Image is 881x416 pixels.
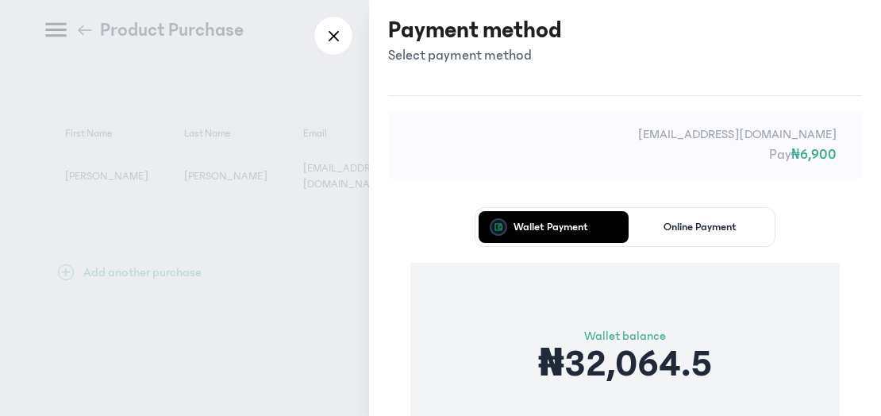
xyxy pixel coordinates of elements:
p: Online Payment [664,221,737,233]
p: Pay [414,144,837,166]
button: Wallet Payment [479,211,622,243]
h3: Payment method [388,16,562,44]
p: ₦32,064.5 [538,345,712,383]
p: Wallet balance [538,326,712,345]
span: ₦6,900 [791,147,837,163]
p: [EMAIL_ADDRESS][DOMAIN_NAME] [414,125,837,144]
p: Select payment method [388,44,562,67]
button: Online Payment [629,211,772,243]
p: Wallet Payment [514,221,588,233]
